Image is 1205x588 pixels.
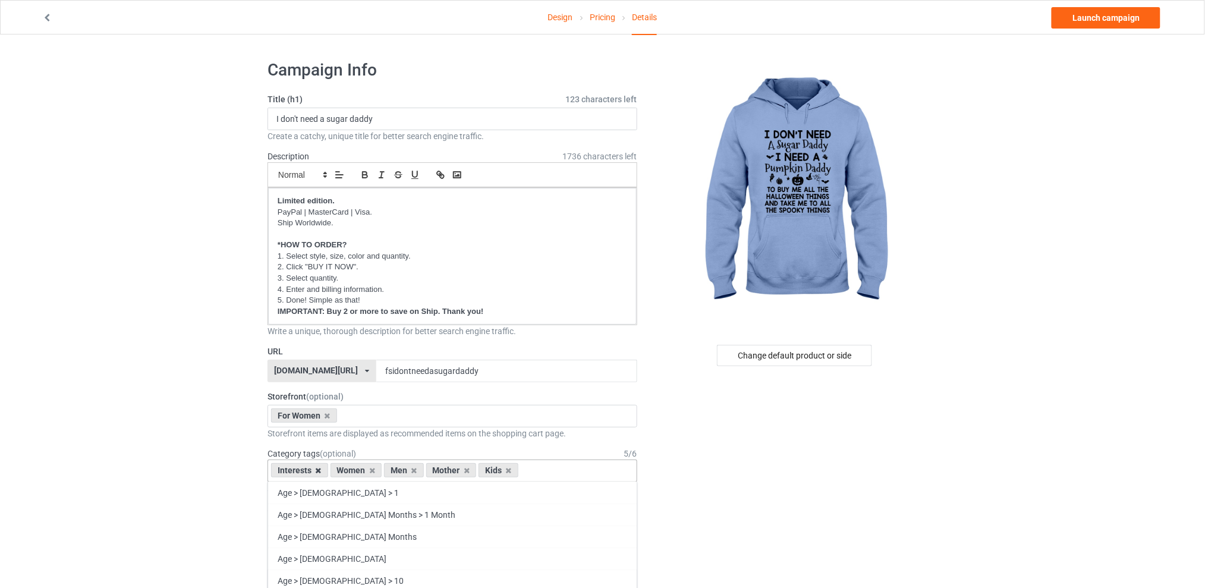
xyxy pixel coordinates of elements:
span: (optional) [320,449,356,458]
div: 5 / 6 [624,448,637,460]
div: Age > [DEMOGRAPHIC_DATA] [268,548,637,570]
p: 2. Click "BUY IT NOW". [278,262,627,273]
strong: IMPORTANT: Buy 2 or more to save on Ship. Thank you! [278,307,483,316]
strong: *HOW TO ORDER? [278,240,347,249]
span: 123 characters left [566,93,637,105]
div: Interests [271,463,328,477]
div: Age > [DEMOGRAPHIC_DATA] Months [268,526,637,548]
p: 4. Enter and billing information. [278,284,627,295]
div: Kids [479,463,518,477]
label: Description [268,152,309,161]
div: Age > [DEMOGRAPHIC_DATA] Months > 1 Month [268,504,637,526]
div: Mother [426,463,477,477]
div: Men [384,463,424,477]
label: Category tags [268,448,356,460]
label: URL [268,345,637,357]
a: Pricing [590,1,615,34]
p: Ship Worldwide. [278,218,627,229]
h1: Campaign Info [268,59,637,81]
span: 1736 characters left [563,150,637,162]
p: 5. Done! Simple as that! [278,295,627,306]
div: For Women [271,408,337,423]
p: 3. Select quantity. [278,273,627,284]
a: Launch campaign [1052,7,1160,29]
label: Title (h1) [268,93,637,105]
div: Age > [DEMOGRAPHIC_DATA] > 1 [268,482,637,504]
div: Change default product or side [717,345,872,366]
span: (optional) [306,392,344,401]
div: Create a catchy, unique title for better search engine traffic. [268,130,637,142]
strong: Limited edition. [278,196,335,205]
div: Storefront items are displayed as recommended items on the shopping cart page. [268,427,637,439]
p: PayPal | MasterCard | Visa. [278,207,627,218]
div: Details [632,1,657,35]
p: 1. Select style, size, color and quantity. [278,251,627,262]
div: Women [331,463,382,477]
label: Storefront [268,391,637,403]
div: Write a unique, thorough description for better search engine traffic. [268,325,637,337]
a: Design [548,1,573,34]
div: [DOMAIN_NAME][URL] [275,366,358,375]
